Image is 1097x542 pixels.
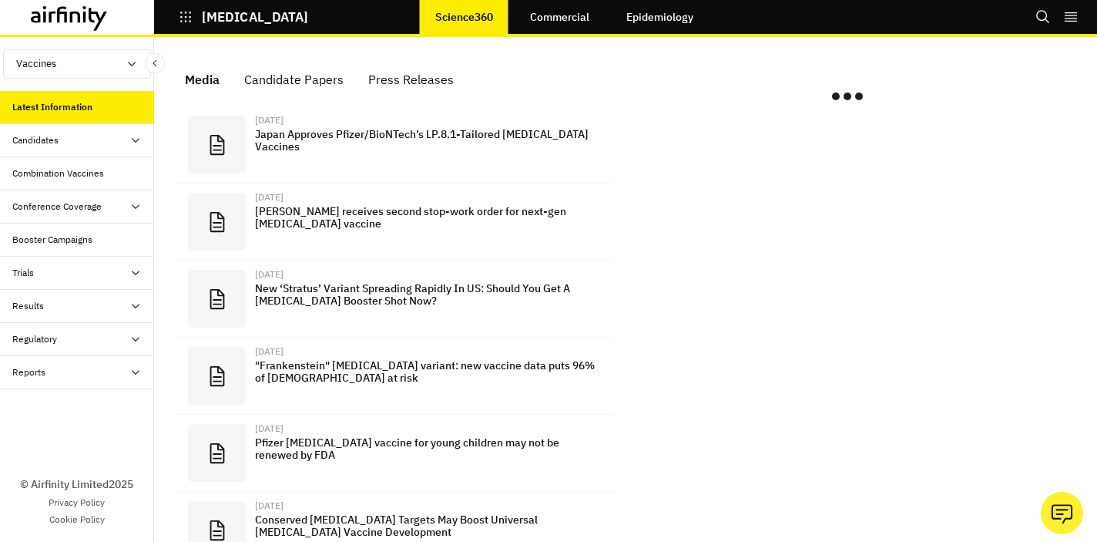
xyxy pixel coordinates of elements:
[368,68,454,91] div: Press Releases
[255,501,601,510] div: [DATE]
[176,106,613,183] a: [DATE]Japan Approves Pfizer/BioNTech’s LP.8.1-Tailored [MEDICAL_DATA] Vaccines
[255,116,601,125] div: [DATE]
[179,4,308,30] button: [MEDICAL_DATA]
[255,193,601,202] div: [DATE]
[176,415,613,492] a: [DATE]Pfizer [MEDICAL_DATA] vaccine for young children may not be renewed by FDA
[176,261,613,338] a: [DATE]New ‘Stratus’ Variant Spreading Rapidly In US: Should You Get A [MEDICAL_DATA] Booster Shot...
[145,53,165,73] button: Close Sidebar
[255,347,601,356] div: [DATE]
[12,332,57,346] div: Regulatory
[12,233,92,247] div: Booster Campaigns
[255,436,601,461] p: Pfizer [MEDICAL_DATA] vaccine for young children may not be renewed by FDA
[255,513,601,538] p: Conserved [MEDICAL_DATA] Targets May Boost Universal [MEDICAL_DATA] Vaccine Development
[202,10,308,24] p: [MEDICAL_DATA]
[255,270,601,279] div: [DATE]
[12,200,102,214] div: Conference Coverage
[49,513,105,527] a: Cookie Policy
[176,338,613,415] a: [DATE]"Frankenstein" [MEDICAL_DATA] variant: new vaccine data puts 96% of [DEMOGRAPHIC_DATA] at risk
[12,365,45,379] div: Reports
[12,133,59,147] div: Candidates
[12,266,34,280] div: Trials
[3,49,151,79] button: Vaccines
[244,68,344,91] div: Candidate Papers
[1035,4,1051,30] button: Search
[255,205,601,230] p: [PERSON_NAME] receives second stop-work order for next-gen [MEDICAL_DATA] vaccine
[1041,492,1083,534] button: Ask our analysts
[185,68,220,91] div: Media
[255,424,601,433] div: [DATE]
[176,183,613,261] a: [DATE][PERSON_NAME] receives second stop-work order for next-gen [MEDICAL_DATA] vaccine
[12,167,104,180] div: Combination Vaccines
[12,100,92,114] div: Latest Information
[255,359,601,384] p: "Frankenstein" [MEDICAL_DATA] variant: new vaccine data puts 96% of [DEMOGRAPHIC_DATA] at risk
[255,128,601,153] p: Japan Approves Pfizer/BioNTech’s LP.8.1-Tailored [MEDICAL_DATA] Vaccines
[435,11,493,23] p: Science360
[20,476,133,493] p: © Airfinity Limited 2025
[12,299,44,313] div: Results
[255,282,601,307] p: New ‘Stratus’ Variant Spreading Rapidly In US: Should You Get A [MEDICAL_DATA] Booster Shot Now?
[49,496,105,510] a: Privacy Policy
